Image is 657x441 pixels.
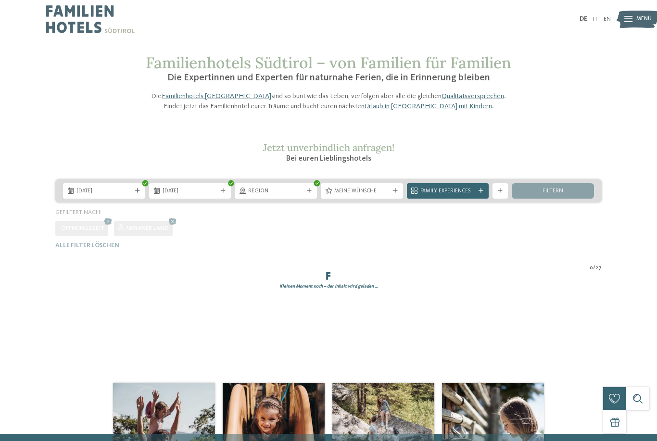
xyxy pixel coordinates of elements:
[590,265,593,272] span: 0
[593,265,595,272] span: /
[263,141,394,153] span: Jetzt unverbindlich anfragen!
[76,188,132,195] span: [DATE]
[162,93,271,100] a: Familienhotels [GEOGRAPHIC_DATA]
[442,93,504,100] a: Qualitätsversprechen
[167,73,490,83] span: Die Expertinnen und Experten für naturnahe Ferien, die in Erinnerung bleiben
[636,15,652,23] span: Menü
[604,16,611,22] a: EN
[420,188,476,195] span: Family Experiences
[146,91,511,111] p: Die sind so bunt wie das Leben, verfolgen aber alle die gleichen . Findet jetzt das Familienhotel...
[365,103,492,110] a: Urlaub in [GEOGRAPHIC_DATA] mit Kindern
[163,188,218,195] span: [DATE]
[248,188,303,195] span: Region
[286,155,371,163] span: Bei euren Lieblingshotels
[593,16,598,22] a: IT
[146,53,511,73] span: Familienhotels Südtirol – von Familien für Familien
[51,283,606,290] div: Kleinen Moment noch – der Inhalt wird geladen …
[580,16,587,22] a: DE
[595,265,602,272] span: 27
[334,188,390,195] span: Meine Wünsche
